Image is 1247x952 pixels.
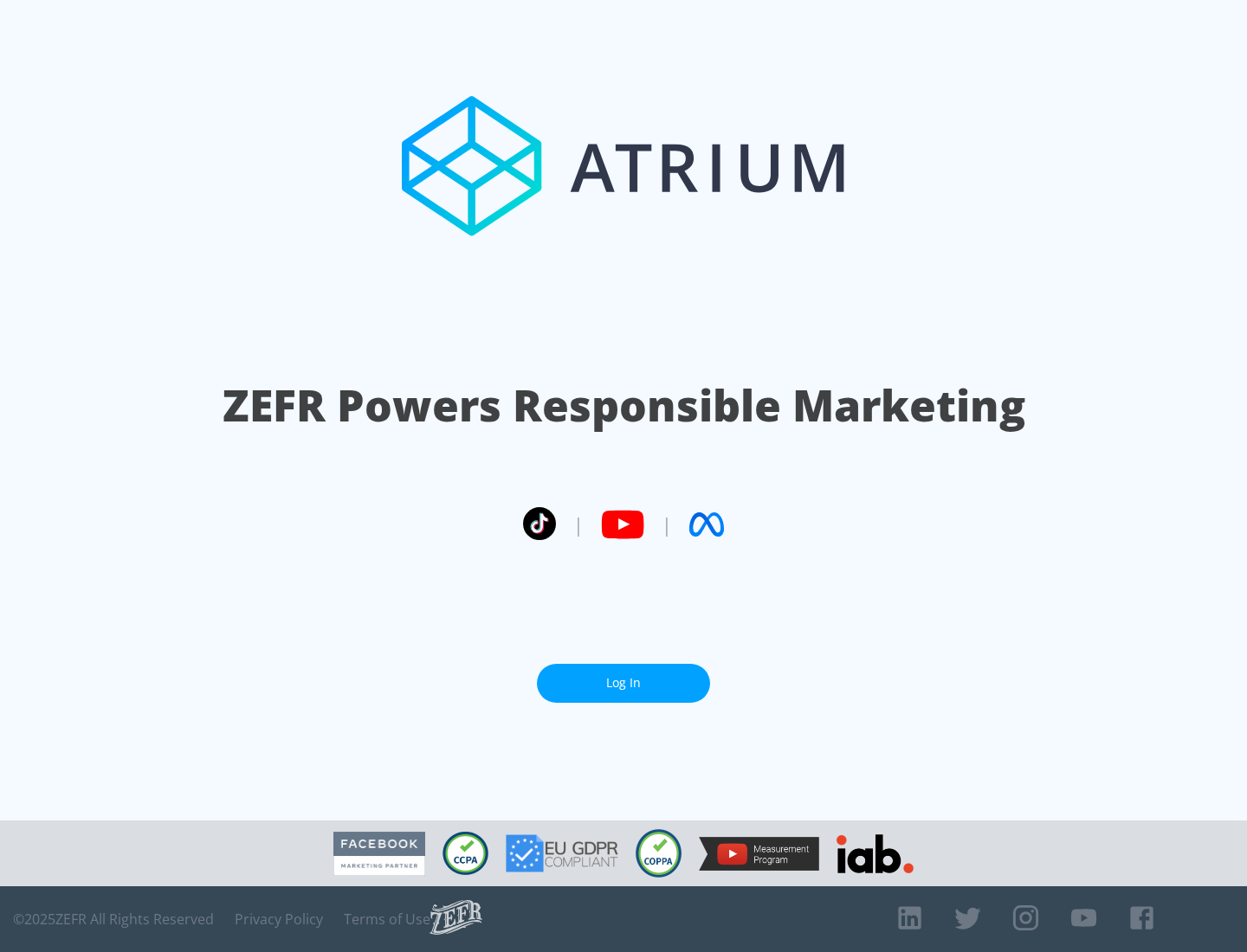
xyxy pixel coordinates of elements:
span: | [662,511,672,537]
h1: ZEFR Powers Responsible Marketing [223,376,1025,435]
img: YouTube Measurement Program [699,837,819,871]
img: GDPR Compliant [506,834,618,872]
a: Privacy Policy [235,910,323,928]
a: Terms of Use [344,910,430,928]
img: COPPA Compliant [636,829,682,878]
span: | [573,511,584,537]
img: CCPA Compliant [443,832,488,875]
a: Log In [537,664,710,703]
img: IAB [837,834,914,873]
span: © 2025 ZEFR All Rights Reserved [13,910,214,928]
img: Facebook Marketing Partner [333,832,425,876]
